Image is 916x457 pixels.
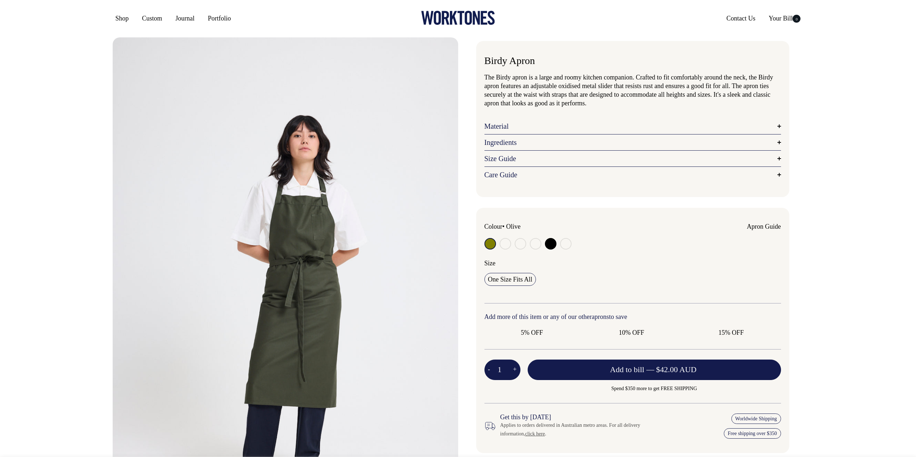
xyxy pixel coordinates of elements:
button: Add to bill —$42.00 AUD [528,360,781,380]
button: + [509,363,520,377]
input: 10% OFF [584,326,679,339]
input: 5% OFF [484,326,580,339]
div: Colour [484,222,603,231]
input: 15% OFF [683,326,779,339]
span: $42.00 AUD [656,365,696,374]
a: Your Bill0 [766,12,804,25]
span: 15% OFF [687,328,775,337]
span: The Birdy apron is a large and roomy kitchen companion. Crafted to fit comfortably around the nec... [484,74,773,107]
a: Custom [139,12,165,25]
a: Size Guide [484,154,781,163]
a: Material [484,122,781,131]
span: One Size Fits All [488,275,533,284]
span: 10% OFF [587,328,676,337]
a: Care Guide [484,170,781,179]
h6: Get this by [DATE] [500,414,646,421]
span: — [646,365,698,374]
div: Size [484,259,781,268]
div: Applies to orders delivered in Australian metro areas. For all delivery information, . [500,421,646,438]
span: • [502,223,505,230]
label: Olive [506,223,520,230]
a: Shop [113,12,132,25]
a: Contact Us [723,12,758,25]
span: 5% OFF [488,328,576,337]
a: click here [525,431,545,437]
h1: Birdy Apron [484,55,781,67]
a: Journal [173,12,198,25]
span: Add to bill [610,365,644,374]
span: 0 [793,15,800,23]
input: One Size Fits All [484,273,536,286]
h6: Add more of this item or any of our other to save [484,314,781,321]
span: Spend $350 more to get FREE SHIPPING [528,384,781,393]
a: Apron Guide [747,223,781,230]
a: Portfolio [205,12,234,25]
a: Ingredients [484,138,781,147]
button: - [484,363,494,377]
a: aprons [592,313,609,320]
